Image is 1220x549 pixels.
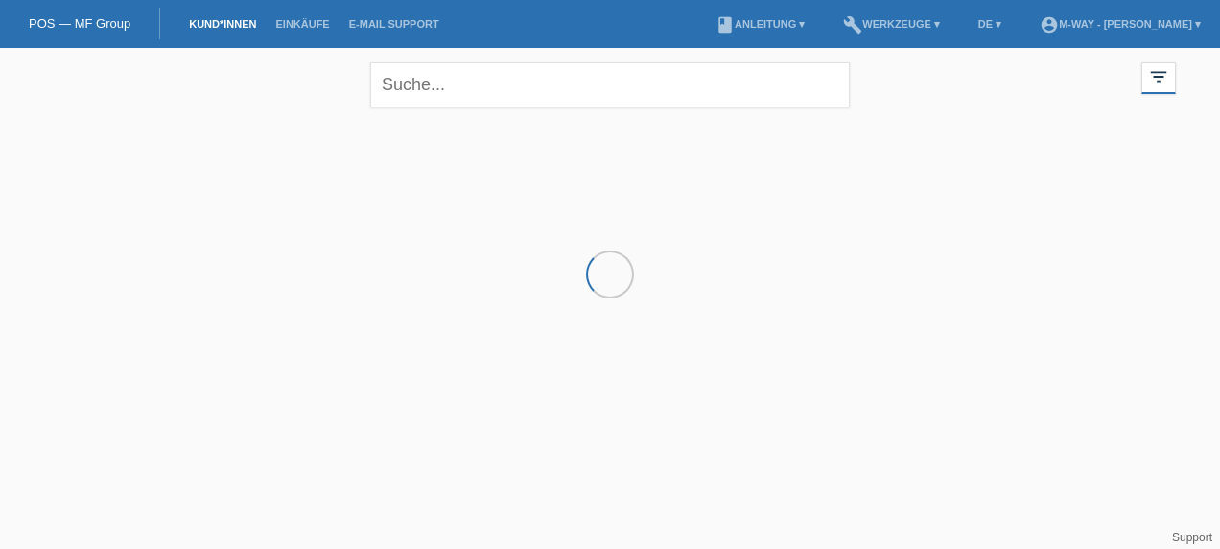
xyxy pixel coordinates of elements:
[29,16,130,31] a: POS — MF Group
[706,18,814,30] a: bookAnleitung ▾
[370,62,850,107] input: Suche...
[843,15,862,35] i: build
[179,18,266,30] a: Kund*innen
[340,18,449,30] a: E-Mail Support
[1030,18,1210,30] a: account_circlem-way - [PERSON_NAME] ▾
[1040,15,1059,35] i: account_circle
[969,18,1011,30] a: DE ▾
[1172,531,1212,544] a: Support
[266,18,339,30] a: Einkäufe
[1148,66,1169,87] i: filter_list
[833,18,950,30] a: buildWerkzeuge ▾
[716,15,735,35] i: book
